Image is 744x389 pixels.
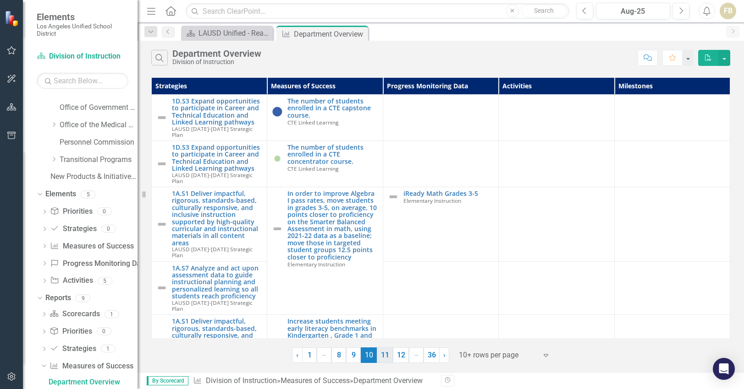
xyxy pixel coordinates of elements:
[720,3,736,19] button: FB
[287,318,378,374] a: Increase students meeting early literacy benchmarks in Kindergarten , Grade 1 and Grade 2 in orde...
[172,265,262,300] a: 1A.S7 Analyze and act upon assessment data to guide instructional planning and personalized learn...
[272,106,283,117] img: At or Above Plan
[45,293,71,303] a: Reports
[331,347,346,363] a: 8
[346,347,361,363] a: 9
[377,347,393,363] a: 11
[50,326,92,337] a: Priorities
[50,206,92,217] a: Priorities
[287,165,338,172] span: CTE Linked Learning
[105,310,119,318] div: 1
[599,6,667,17] div: Aug-25
[98,277,112,285] div: 5
[361,347,377,363] span: 10
[50,361,133,372] a: Measures of Success
[156,112,167,123] img: Not Defined
[156,158,167,169] img: Not Defined
[193,376,434,386] div: » »
[172,245,253,259] span: LAUSD [DATE]-[DATE] Strategic Plan
[294,28,366,40] div: Department Overview
[172,97,262,126] a: 1D.S3 Expand opportunities to participate in Career and Technical Education and Linked Learning p...
[50,241,133,252] a: Measures of Success
[296,351,298,359] span: ‹
[50,224,96,234] a: Strategies
[37,22,128,38] small: Los Angeles Unified School District
[287,97,378,119] a: The number of students enrolled in a CTE capstone course.
[443,351,446,359] span: ›
[172,299,253,312] span: LAUSD [DATE]-[DATE] Strategic Plan
[172,190,262,246] a: 1A.S1 Deliver impactful, rigorous, standards-based, culturally responsive, and inclusive instruct...
[267,95,383,141] td: Double-Click to Edit Right Click for Context Menu
[60,155,138,165] a: Transitional Programs
[424,347,440,363] a: 36
[172,144,262,172] a: 1D.S3 Expand opportunities to participate in Career and Technical Education and Linked Learning p...
[596,3,670,19] button: Aug-25
[5,10,21,26] img: ClearPoint Strategy
[46,374,138,389] a: Department Overview
[521,5,567,17] button: Search
[534,7,554,14] span: Search
[101,345,116,353] div: 1
[172,171,253,184] span: LAUSD [DATE]-[DATE] Strategic Plan
[272,223,283,234] img: Not Defined
[97,328,111,335] div: 0
[183,27,270,39] a: LAUSD Unified - Ready for the World
[76,294,90,302] div: 9
[50,344,96,354] a: Strategies
[713,358,735,380] div: Open Intercom Messenger
[186,3,569,19] input: Search ClearPoint...
[267,141,383,187] td: Double-Click to Edit Right Click for Context Menu
[156,282,167,293] img: Not Defined
[287,190,378,260] a: In order to improve Algebra I pass rates, move students in grades 3-5, on average, 10 points clos...
[50,276,93,286] a: Activities
[37,11,128,22] span: Elements
[383,187,498,262] td: Double-Click to Edit Right Click for Context Menu
[60,103,138,113] a: Office of Government Relations
[281,376,350,385] a: Measures of Success
[45,189,76,200] a: Elements
[50,259,147,269] a: Progress Monitoring Data
[172,318,262,374] a: 1A.S1 Deliver impactful, rigorous, standards-based, culturally responsive, and inclusive instruct...
[267,187,383,315] td: Double-Click to Edit Right Click for Context Menu
[172,59,261,65] div: Division of Instruction
[81,190,95,198] div: 5
[156,219,167,230] img: Not Defined
[302,347,317,363] a: 1
[198,27,270,39] div: LAUSD Unified - Ready for the World
[49,378,138,386] div: Department Overview
[37,51,128,62] a: Division of Instruction
[60,120,138,130] a: Office of the Medical Director
[97,208,112,216] div: 0
[403,190,494,197] a: iReady Math Grades 3-5
[172,125,253,138] span: LAUSD [DATE]-[DATE] Strategic Plan
[206,376,277,385] a: Division of Instruction
[388,191,399,202] img: Not Defined
[393,347,409,363] a: 12
[353,376,423,385] div: Department Overview
[287,119,338,126] span: CTE Linked Learning
[50,172,138,182] a: New Products & Initiatives 2025-26
[147,376,188,385] span: By Scorecard
[37,73,128,89] input: Search Below...
[272,152,283,163] img: Showing Improvement
[50,309,99,319] a: Scorecards
[60,137,138,148] a: Personnel Commission
[172,49,261,59] div: Department Overview
[403,197,461,204] span: Elementary Instruction
[287,144,378,165] a: The number of students enrolled in a CTE concentrator course.
[287,260,345,268] span: Elementary Instruction
[101,225,116,233] div: 0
